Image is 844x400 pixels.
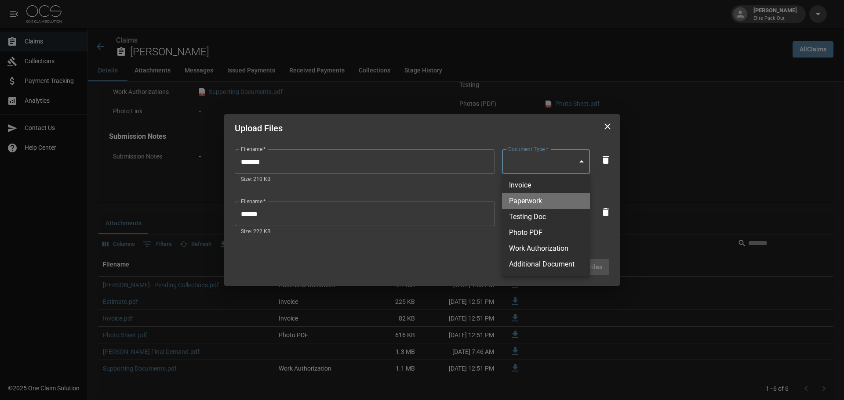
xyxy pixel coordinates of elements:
[502,241,590,256] li: Work Authorization
[502,225,590,241] li: Photo PDF
[502,256,590,272] li: Additional Document
[502,193,590,209] li: Paperwork
[502,177,590,193] li: Invoice
[502,209,590,225] li: Testing Doc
